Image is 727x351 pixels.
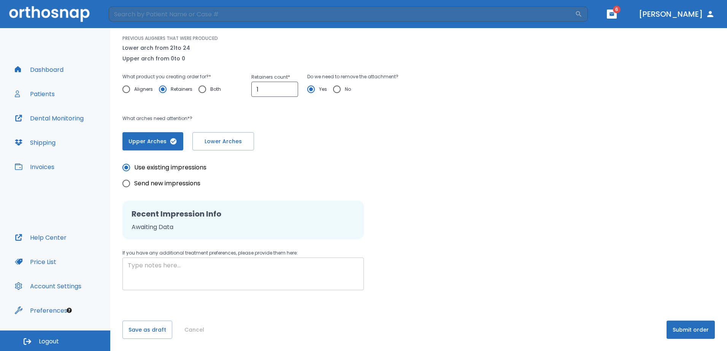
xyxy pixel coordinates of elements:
input: Search by Patient Name or Case # [109,6,575,22]
p: Do we need to remove the attachment? [307,72,398,81]
button: Dental Monitoring [10,109,88,127]
button: Preferences [10,301,72,319]
button: Invoices [10,158,59,176]
span: Logout [39,337,59,346]
button: Patients [10,85,59,103]
img: Orthosnap [9,6,90,22]
p: What arches need attention*? [122,114,468,123]
p: If you have any additional treatment preferences, please provide them here: [122,248,364,258]
p: PREVIOUS ALIGNERS THAT WERE PRODUCED [122,35,218,42]
button: Submit order [667,321,715,339]
button: Help Center [10,228,71,247]
p: Retainers count * [251,73,298,82]
button: Account Settings [10,277,86,295]
span: Send new impressions [134,179,200,188]
h2: Recent Impression Info [132,208,355,220]
span: Aligners [134,85,153,94]
button: Save as draft [122,321,172,339]
button: Price List [10,253,61,271]
button: Shipping [10,133,60,152]
span: Yes [319,85,327,94]
span: No [345,85,351,94]
button: Dashboard [10,60,68,79]
span: Both [210,85,221,94]
span: Retainers [171,85,192,94]
span: Use existing impressions [134,163,206,172]
p: Upper arch from 0 to 0 [122,54,190,63]
button: Lower Arches [192,132,254,150]
p: Awaiting Data [132,223,355,232]
button: Upper Arches [122,132,183,150]
p: What product you creating order for? * [122,72,227,81]
button: [PERSON_NAME] [636,7,718,21]
div: Tooltip anchor [66,307,73,314]
span: Lower Arches [200,138,246,145]
p: Lower arch from 21 to 24 [122,43,190,52]
span: 6 [613,6,621,13]
span: Upper Arches [130,138,176,145]
button: Cancel [181,321,207,339]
